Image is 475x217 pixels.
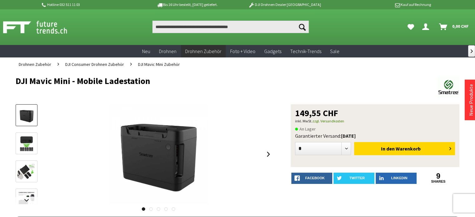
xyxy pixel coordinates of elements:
[437,21,472,33] a: Warenkorb
[391,176,408,180] span: LinkedIn
[155,45,181,58] a: Drohnen
[138,45,155,58] a: Neu
[326,45,344,58] a: Sale
[17,106,36,125] img: Vorschau: DJI Mavic Mini - Mobile Ladestation
[381,145,395,152] span: In den
[296,21,309,33] button: Suchen
[41,1,138,8] p: Hotline 032 511 11 03
[286,45,326,58] a: Technik-Trends
[295,125,316,133] span: An Lager
[334,1,431,8] p: Kauf auf Rechnung
[159,48,176,54] span: Drohnen
[312,119,344,123] a: zzgl. Versandkosten
[226,45,260,58] a: Foto + Video
[438,76,459,98] img: Smatree
[108,104,208,204] img: DJI Mavic Mini - Mobile Ladestation
[138,62,180,67] span: DJI Mavic Mini Zubehör
[19,62,51,67] span: Drohnen Zubehör
[468,84,474,116] a: Neue Produkte
[181,45,226,58] a: Drohnen Zubehör
[290,48,321,54] span: Technik-Trends
[305,176,324,180] span: facebook
[138,1,236,8] p: Bis 16 Uhr bestellt, [DATE] geliefert.
[452,21,469,31] span: 0,00 CHF
[260,45,286,58] a: Gadgets
[295,109,338,117] span: 149,55 CHF
[341,133,356,139] b: [DATE]
[135,57,183,71] a: DJI Mavic Mini Zubehör
[230,48,255,54] span: Foto + Video
[334,173,374,184] a: twitter
[330,48,339,54] span: Sale
[376,173,417,184] a: LinkedIn
[295,117,455,125] p: inkl. MwSt.
[16,57,54,71] a: Drohnen Zubehör
[65,62,124,67] span: DJI Consumer Drohnen Zubehör
[291,173,332,184] a: facebook
[349,176,365,180] span: twitter
[236,1,333,8] p: DJI Drohnen Dealer [GEOGRAPHIC_DATA]
[152,21,309,33] input: Produkt, Marke, Kategorie, EAN, Artikelnummer…
[142,48,150,54] span: Neu
[185,48,221,54] span: Drohnen Zubehör
[418,180,459,184] a: shares
[16,76,371,86] h1: DJI Mavic Mini - Mobile Ladestation
[420,21,434,33] a: Dein Konto
[3,19,81,35] img: Shop Futuretrends - zur Startseite wechseln
[396,145,421,152] span: Warenkorb
[418,173,459,180] a: 9
[471,49,473,53] span: 
[354,142,455,155] button: In den Warenkorb
[404,21,417,33] a: Meine Favoriten
[264,48,281,54] span: Gadgets
[62,57,127,71] a: DJI Consumer Drohnen Zubehör
[295,133,455,139] div: Garantierter Versand:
